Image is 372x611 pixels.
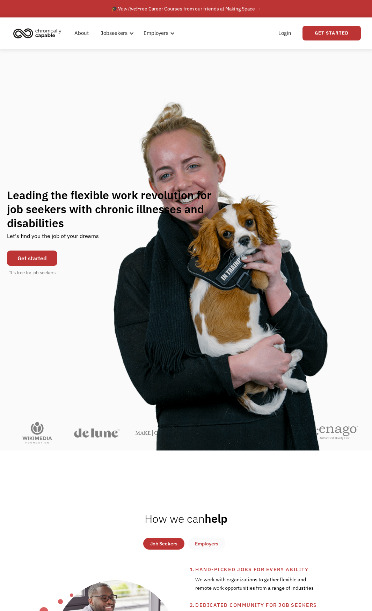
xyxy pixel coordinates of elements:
a: Get Started [302,26,361,40]
div: Employers [144,29,168,37]
div: We work with organizations to gather flexible and remote work opportunities from a range of indus... [195,574,314,601]
div: Jobseekers [96,22,136,44]
div: Jobseekers [101,29,127,37]
h1: Leading the flexible work revolution for job seekers with chronic illnesses and disabilities [7,188,222,230]
a: Login [274,22,296,44]
a: Get started [7,251,57,266]
div: Hand-picked jobs for every ability [195,565,365,574]
span: How we can [145,511,205,526]
div: Employers [139,22,177,44]
a: About [70,22,93,44]
div: 🎓 Free Career Courses from our friends at Making Space → [111,5,261,13]
div: It's free for job seekers [9,269,56,276]
em: Now live! [117,6,137,12]
img: Chronically Capable logo [11,25,64,41]
a: home [11,25,67,41]
h2: help [145,512,227,526]
div: Dedicated community for job seekers [195,601,365,609]
div: Employers [195,539,218,548]
div: Job Seekers [150,539,177,548]
div: Let's find you the job of your dreams [7,230,99,247]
